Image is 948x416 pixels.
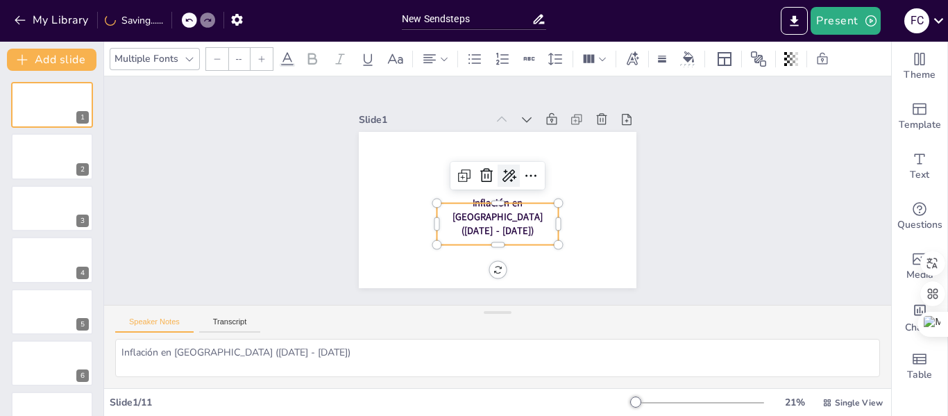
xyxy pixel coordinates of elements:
button: Speaker Notes [115,317,194,333]
div: 4 [11,237,93,283]
div: Multiple Fonts [112,49,181,68]
div: 21 % [778,396,811,409]
span: Table [907,367,932,383]
span: Single View [835,397,883,408]
span: Template [899,117,941,133]
button: f c [904,7,929,35]
div: Slide 1 / 11 [110,396,631,409]
span: Questions [897,217,942,233]
div: Text effects [622,48,643,70]
div: Slide 1 [500,256,629,283]
div: Add charts and graphs [892,292,947,342]
div: 6 [76,369,89,382]
div: Border settings [654,48,670,70]
button: Add slide [7,49,96,71]
span: Text [910,167,929,183]
textarea: Inflación en [GEOGRAPHIC_DATA] ([DATE] - [DATE]) [115,339,880,377]
div: Add text boxes [892,142,947,192]
div: Add ready made slides [892,92,947,142]
div: 1 [11,82,93,128]
button: Transcript [199,317,261,333]
div: 3 [76,215,89,227]
div: Get real-time input from your audience [892,192,947,242]
div: Column Count [579,48,610,70]
span: Theme [904,67,936,83]
div: 5 [11,289,93,335]
div: Add images, graphics, shapes or video [892,242,947,292]
div: Saving...... [105,14,163,27]
div: 1 [76,111,89,124]
input: Insert title [402,9,532,29]
button: Present [811,7,880,35]
div: Change the overall theme [892,42,947,92]
button: Export to PowerPoint [781,7,808,35]
div: Layout [713,48,736,70]
div: 2 [76,163,89,176]
span: Position [750,51,767,67]
div: Add a table [892,342,947,392]
div: Background color [678,51,699,66]
div: 5 [76,318,89,331]
div: f c [904,8,929,33]
div: 3 [11,185,93,231]
div: 6 [11,340,93,386]
div: 2 [11,133,93,179]
span: Media [906,267,933,283]
button: My Library [10,9,94,31]
div: 4 [76,267,89,279]
span: Charts [905,320,934,335]
span: Inflación en [GEOGRAPHIC_DATA] ([DATE] - [DATE]) [455,140,545,188]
